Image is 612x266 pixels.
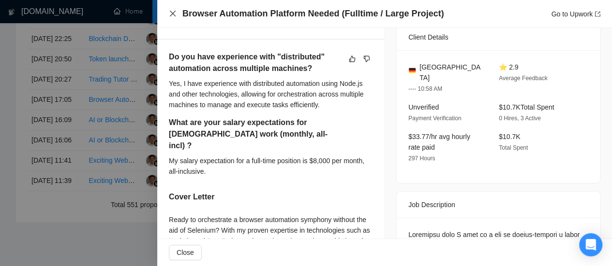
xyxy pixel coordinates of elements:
span: 297 Hours [408,155,435,162]
div: Open Intercom Messenger [579,233,602,256]
span: close [169,10,177,17]
span: dislike [363,55,370,63]
a: Go to Upworkexport [551,10,600,18]
button: like [346,53,358,65]
span: $33.77/hr avg hourly rate paid [408,133,470,151]
span: $10.7K Total Spent [499,103,554,111]
span: Total Spent [499,144,528,151]
div: My salary expectation for a full-time position is $8,000 per month, all-inclusive. [169,155,373,177]
span: like [349,55,356,63]
img: 🇩🇪 [409,67,416,74]
h4: Browser Automation Platform Needed (Fulltime / Large Project) [182,8,444,20]
span: export [595,11,600,17]
button: Close [169,245,202,260]
span: 0 Hires, 3 Active [499,115,541,122]
h5: Do you have experience with "distributed" automation across multiple machines? [169,51,342,74]
div: Yes, I have experience with distributed automation using Node.js and other technologies, allowing... [169,78,373,110]
span: Payment Verification [408,115,461,122]
h5: Cover Letter [169,191,214,203]
span: ⭐ 2.9 [499,63,518,71]
button: dislike [361,53,373,65]
span: $10.7K [499,133,520,140]
div: Job Description [408,192,588,218]
span: [GEOGRAPHIC_DATA] [419,62,483,83]
h5: What are your salary expectations for [DEMOGRAPHIC_DATA] work (monthly, all-incl) ? [169,117,342,152]
span: ---- 10:58 AM [408,85,442,92]
span: Unverified [408,103,439,111]
span: Close [177,247,194,258]
div: Client Details [408,24,588,50]
button: Close [169,10,177,18]
span: Average Feedback [499,75,548,82]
